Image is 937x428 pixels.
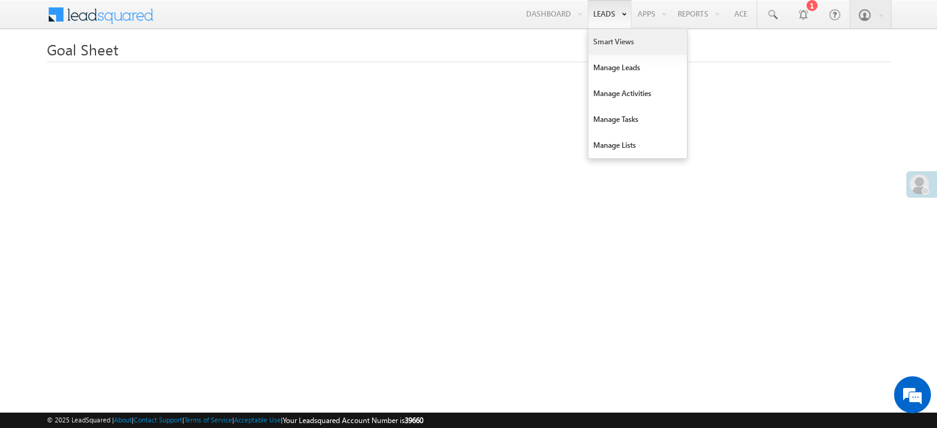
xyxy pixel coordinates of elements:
[588,55,687,81] a: Manage Leads
[16,114,225,325] textarea: Type your message and hit 'Enter'
[588,107,687,132] a: Manage Tasks
[21,65,52,81] img: d_60004797649_company_0_60004797649
[202,6,232,36] div: Minimize live chat window
[47,39,118,59] span: Goal Sheet
[405,416,423,425] span: 39660
[134,416,182,424] a: Contact Support
[168,335,224,352] em: Start Chat
[283,416,423,425] span: Your Leadsquared Account Number is
[588,132,687,158] a: Manage Lists
[64,65,207,81] div: Chat with us now
[588,29,687,55] a: Smart Views
[588,81,687,107] a: Manage Activities
[184,416,232,424] a: Terms of Service
[114,416,132,424] a: About
[47,414,423,426] span: © 2025 LeadSquared | | | | |
[234,416,281,424] a: Acceptable Use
